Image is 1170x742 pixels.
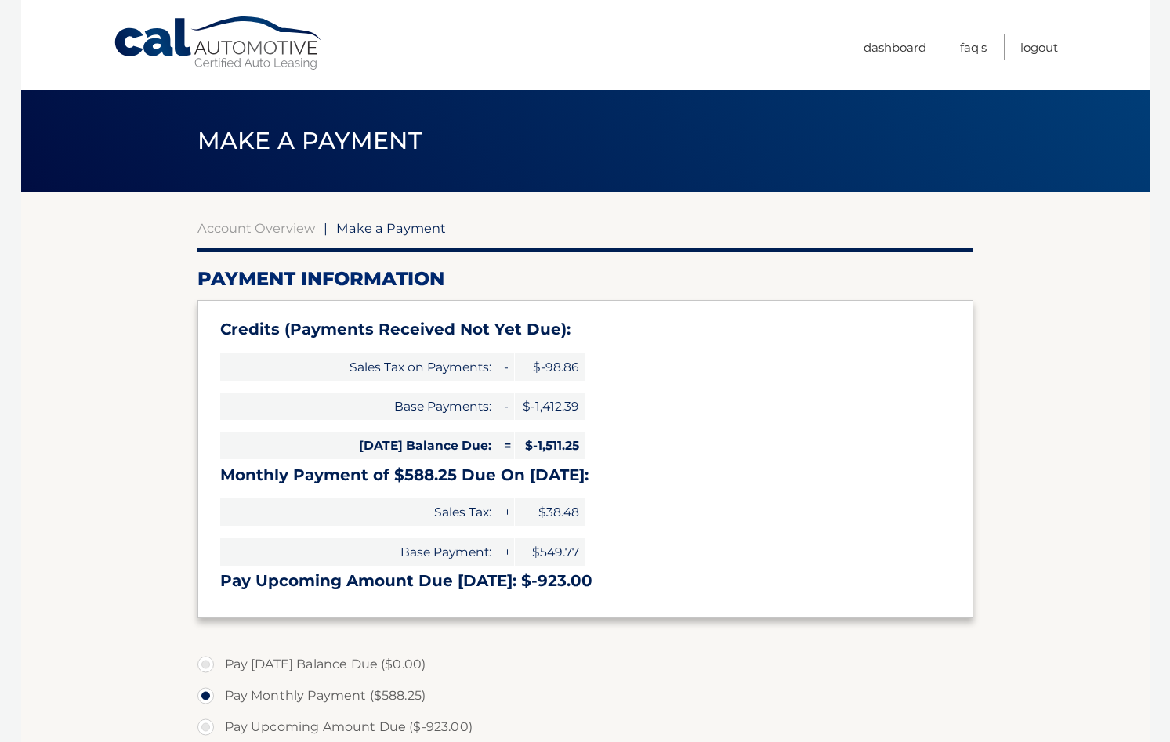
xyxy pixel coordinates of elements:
a: FAQ's [960,34,987,60]
a: Dashboard [864,34,926,60]
label: Pay Monthly Payment ($588.25) [197,680,973,711]
span: $-1,511.25 [515,432,585,459]
label: Pay [DATE] Balance Due ($0.00) [197,649,973,680]
span: Sales Tax: [220,498,498,526]
span: - [498,353,514,381]
span: | [324,220,328,236]
a: Cal Automotive [113,16,324,71]
h2: Payment Information [197,267,973,291]
h3: Pay Upcoming Amount Due [DATE]: $-923.00 [220,571,951,591]
span: $-1,412.39 [515,393,585,420]
span: $38.48 [515,498,585,526]
span: Base Payments: [220,393,498,420]
span: = [498,432,514,459]
h3: Monthly Payment of $588.25 Due On [DATE]: [220,465,951,485]
span: [DATE] Balance Due: [220,432,498,459]
span: + [498,538,514,566]
span: $549.77 [515,538,585,566]
span: Base Payment: [220,538,498,566]
span: Make a Payment [197,126,422,155]
h3: Credits (Payments Received Not Yet Due): [220,320,951,339]
span: Sales Tax on Payments: [220,353,498,381]
span: - [498,393,514,420]
a: Logout [1020,34,1058,60]
span: + [498,498,514,526]
span: Make a Payment [336,220,446,236]
a: Account Overview [197,220,315,236]
span: $-98.86 [515,353,585,381]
